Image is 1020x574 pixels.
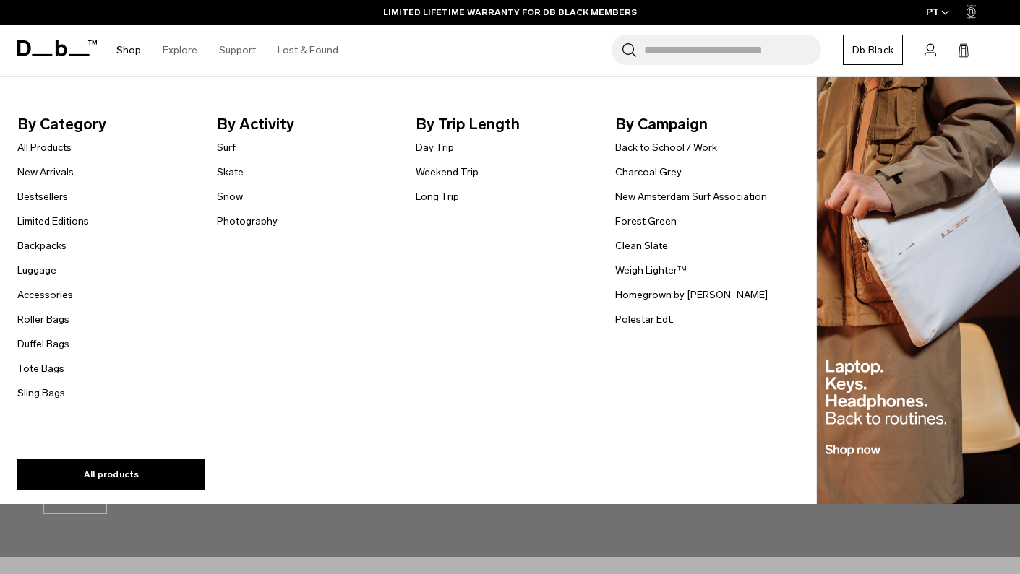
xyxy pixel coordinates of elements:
a: Support [219,25,256,76]
span: By Activity [217,113,393,136]
a: New Amsterdam Surf Association [615,189,767,204]
a: Surf [217,140,236,155]
a: Duffel Bags [17,336,69,352]
a: Limited Editions [17,214,89,229]
a: Day Trip [416,140,454,155]
img: Db [817,77,1020,505]
a: Backpacks [17,238,67,253]
a: Explore [163,25,197,76]
nav: Main Navigation [106,25,349,76]
a: Tote Bags [17,361,64,376]
a: Roller Bags [17,312,69,327]
a: LIMITED LIFETIME WARRANTY FOR DB BLACK MEMBERS [383,6,637,19]
a: Clean Slate [615,238,668,253]
a: Skate [217,165,244,180]
a: Accessories [17,287,73,303]
a: Db Black [843,35,903,65]
a: Photography [217,214,278,229]
a: Polestar Edt. [615,312,674,327]
span: By Trip Length [416,113,592,136]
a: New Arrivals [17,165,74,180]
a: Bestsellers [17,189,68,204]
a: Lost & Found [278,25,338,76]
a: Homegrown by [PERSON_NAME] [615,287,768,303]
span: By Category [17,113,194,136]
a: Weekend Trip [416,165,479,180]
a: Forest Green [615,214,677,229]
a: All products [17,459,205,490]
a: Sling Bags [17,386,65,401]
a: Snow [217,189,243,204]
a: Shop [116,25,141,76]
a: Luggage [17,263,56,278]
span: By Campaign [615,113,792,136]
a: Back to School / Work [615,140,717,155]
a: Charcoal Grey [615,165,682,180]
a: All Products [17,140,72,155]
a: Long Trip [416,189,459,204]
a: Weigh Lighter™ [615,263,687,278]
